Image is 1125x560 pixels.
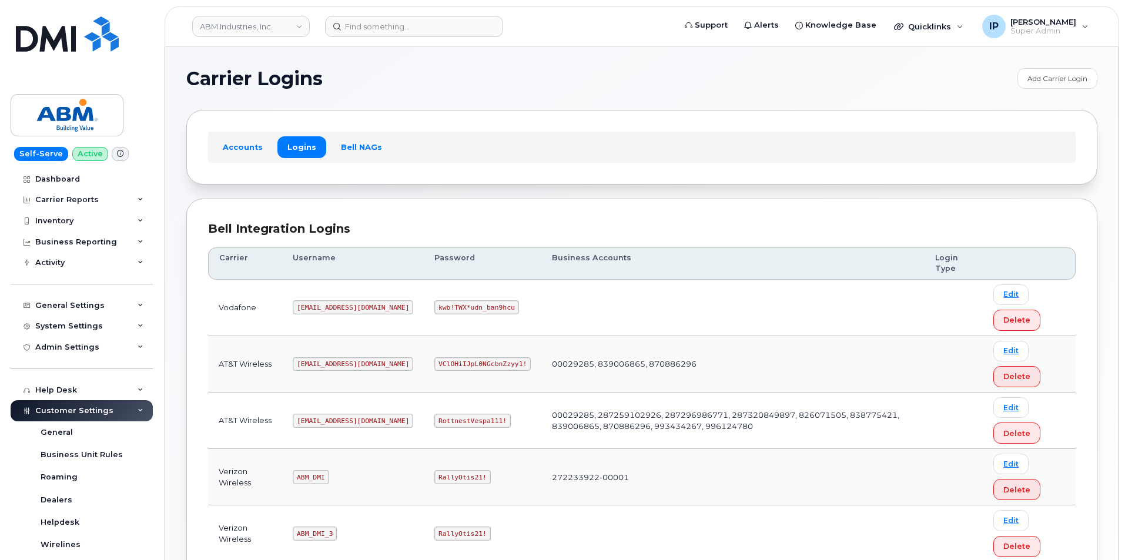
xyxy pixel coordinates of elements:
[277,136,326,157] a: Logins
[434,470,490,484] code: RallyOtis21!
[925,247,983,280] th: Login Type
[208,336,282,393] td: AT&T Wireless
[434,527,490,541] code: RallyOtis21!
[993,341,1029,361] a: Edit
[208,449,282,505] td: Verizon Wireless
[993,536,1040,557] button: Delete
[993,479,1040,500] button: Delete
[993,422,1040,444] button: Delete
[1003,541,1030,552] span: Delete
[1003,484,1030,495] span: Delete
[208,247,282,280] th: Carrier
[208,393,282,449] td: AT&T Wireless
[993,310,1040,331] button: Delete
[293,300,413,314] code: [EMAIL_ADDRESS][DOMAIN_NAME]
[541,393,925,449] td: 00029285, 287259102926, 287296986771, 287320849897, 826071505, 838775421, 839006865, 870886296, 9...
[213,136,273,157] a: Accounts
[424,247,541,280] th: Password
[208,220,1076,237] div: Bell Integration Logins
[434,357,531,371] code: VClOHiIJpL0NGcbnZzyy1!
[282,247,424,280] th: Username
[1017,68,1097,89] a: Add Carrier Login
[993,284,1029,305] a: Edit
[993,397,1029,418] a: Edit
[1003,371,1030,382] span: Delete
[293,414,413,428] code: [EMAIL_ADDRESS][DOMAIN_NAME]
[208,280,282,336] td: Vodafone
[434,414,511,428] code: RottnestVespa111!
[186,70,323,88] span: Carrier Logins
[993,366,1040,387] button: Delete
[293,357,413,371] code: [EMAIL_ADDRESS][DOMAIN_NAME]
[1003,428,1030,439] span: Delete
[293,527,337,541] code: ABM_DMI_3
[434,300,518,314] code: kwb!TWX*udn_ban9hcu
[993,454,1029,474] a: Edit
[541,336,925,393] td: 00029285, 839006865, 870886296
[293,470,329,484] code: ABM_DMI
[993,510,1029,531] a: Edit
[541,449,925,505] td: 272233922-00001
[331,136,392,157] a: Bell NAGs
[541,247,925,280] th: Business Accounts
[1003,314,1030,326] span: Delete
